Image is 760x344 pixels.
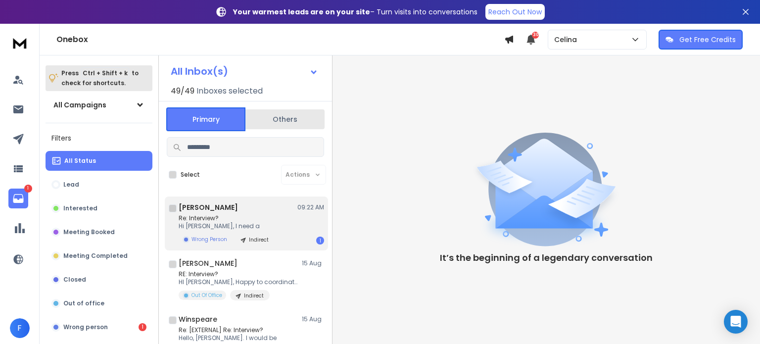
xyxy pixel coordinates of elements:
[163,61,326,81] button: All Inbox(s)
[179,334,277,342] p: Hello, [PERSON_NAME]. I would be
[53,100,106,110] h1: All Campaigns
[181,171,200,179] label: Select
[233,7,477,17] p: – Turn visits into conversations
[46,151,152,171] button: All Status
[46,95,152,115] button: All Campaigns
[302,259,324,267] p: 15 Aug
[554,35,581,45] p: Celina
[179,278,297,286] p: HI [PERSON_NAME], Happy to coordinate
[64,157,96,165] p: All Status
[297,203,324,211] p: 09:22 AM
[488,7,542,17] p: Reach Out Now
[61,68,139,88] p: Press to check for shortcuts.
[63,323,108,331] p: Wrong person
[532,32,539,39] span: 30
[63,299,104,307] p: Out of office
[179,258,237,268] h1: [PERSON_NAME]
[679,35,736,45] p: Get Free Credits
[46,317,152,337] button: Wrong person1
[166,107,245,131] button: Primary
[63,181,79,189] p: Lead
[249,236,269,244] p: Indirect
[8,189,28,208] a: 1
[179,214,275,222] p: Re: Interview?
[245,108,325,130] button: Others
[63,204,97,212] p: Interested
[63,252,128,260] p: Meeting Completed
[659,30,743,49] button: Get Free Credits
[46,294,152,313] button: Out of office
[179,222,275,230] p: Hi [PERSON_NAME], I need a
[46,246,152,266] button: Meeting Completed
[10,34,30,52] img: logo
[81,67,129,79] span: Ctrl + Shift + k
[179,314,217,324] h1: Winspeare
[46,270,152,290] button: Closed
[24,185,32,193] p: 1
[179,326,277,334] p: Re: [EXTERNAL] Re: Interview?
[56,34,504,46] h1: Onebox
[191,236,227,243] p: Wrong Person
[46,222,152,242] button: Meeting Booked
[10,318,30,338] button: F
[302,315,324,323] p: 15 Aug
[316,237,324,245] div: 1
[63,228,115,236] p: Meeting Booked
[179,202,238,212] h1: [PERSON_NAME]
[244,292,264,299] p: Indirect
[233,7,370,17] strong: Your warmest leads are on your site
[46,131,152,145] h3: Filters
[440,251,653,265] p: It’s the beginning of a legendary conversation
[63,276,86,284] p: Closed
[171,85,194,97] span: 49 / 49
[171,66,228,76] h1: All Inbox(s)
[191,292,222,299] p: Out Of Office
[46,175,152,195] button: Lead
[724,310,748,334] div: Open Intercom Messenger
[196,85,263,97] h3: Inboxes selected
[179,270,297,278] p: RE: Interview?
[485,4,545,20] a: Reach Out Now
[46,198,152,218] button: Interested
[139,323,146,331] div: 1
